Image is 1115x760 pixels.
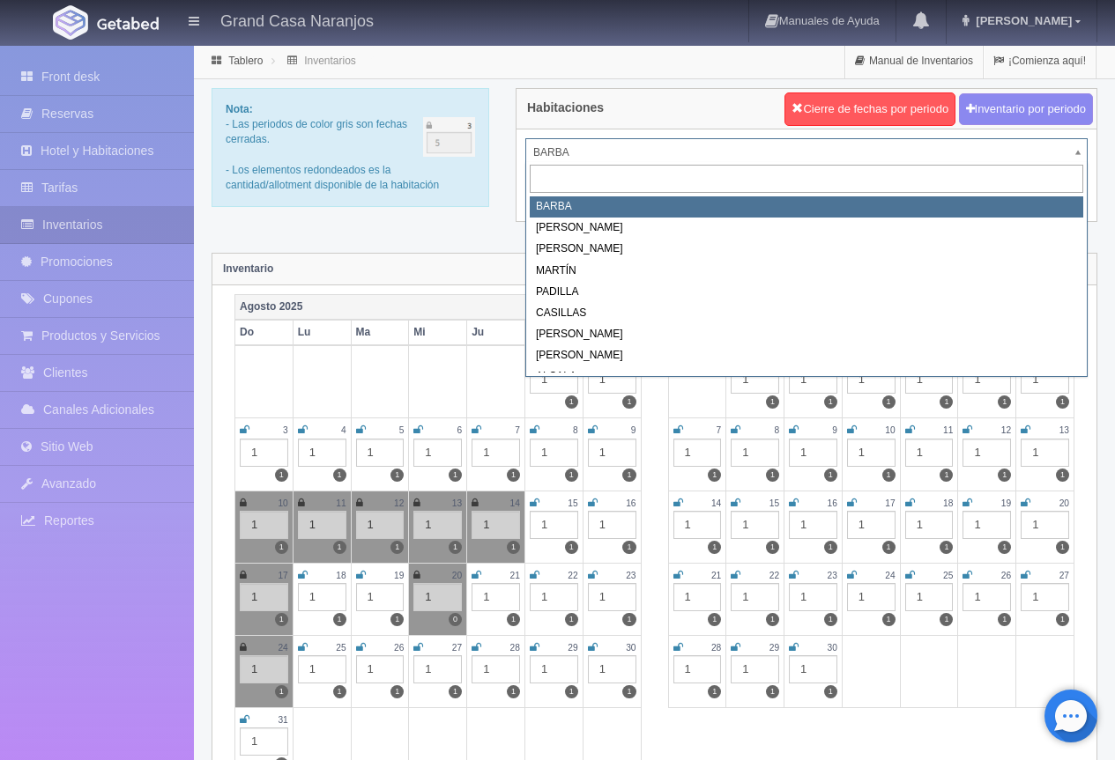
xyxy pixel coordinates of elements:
[530,345,1083,366] div: [PERSON_NAME]
[530,218,1083,239] div: [PERSON_NAME]
[530,324,1083,345] div: [PERSON_NAME]
[530,366,1083,387] div: ALCALA
[530,239,1083,260] div: [PERSON_NAME]
[530,261,1083,282] div: MARTÍN
[530,303,1083,324] div: CASILLAS
[530,282,1083,303] div: PADILLA
[530,196,1083,218] div: BARBA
